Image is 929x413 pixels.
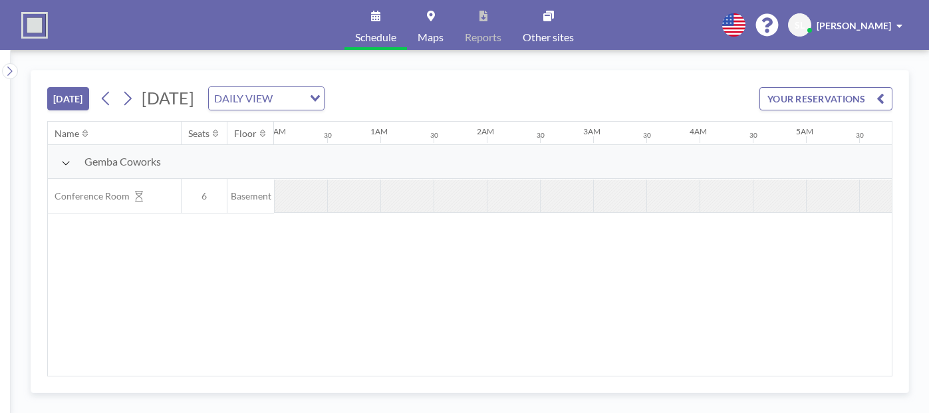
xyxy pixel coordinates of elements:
[209,87,324,110] div: Search for option
[465,32,501,43] span: Reports
[47,87,89,110] button: [DATE]
[643,131,651,140] div: 30
[211,90,275,107] span: DAILY VIEW
[795,19,805,31] span: SL
[142,88,194,108] span: [DATE]
[856,131,864,140] div: 30
[234,128,257,140] div: Floor
[418,32,444,43] span: Maps
[355,32,396,43] span: Schedule
[749,131,757,140] div: 30
[796,126,813,136] div: 5AM
[537,131,545,140] div: 30
[430,131,438,140] div: 30
[55,128,79,140] div: Name
[817,20,891,31] span: [PERSON_NAME]
[523,32,574,43] span: Other sites
[690,126,707,136] div: 4AM
[370,126,388,136] div: 1AM
[277,90,302,107] input: Search for option
[759,87,892,110] button: YOUR RESERVATIONS
[264,126,286,136] div: 12AM
[182,190,227,202] span: 6
[324,131,332,140] div: 30
[583,126,600,136] div: 3AM
[21,12,48,39] img: organization-logo
[188,128,209,140] div: Seats
[227,190,274,202] span: Basement
[477,126,494,136] div: 2AM
[48,190,130,202] span: Conference Room
[84,155,161,168] span: Gemba Coworks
